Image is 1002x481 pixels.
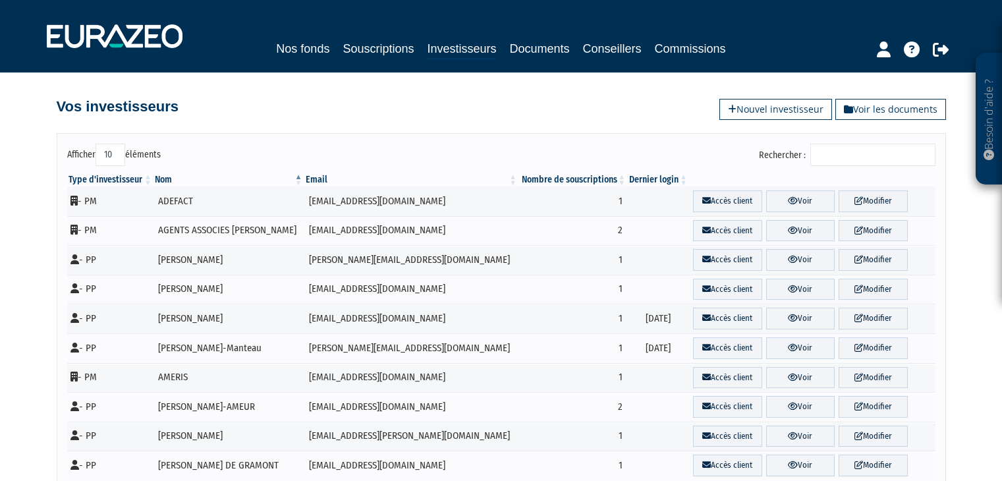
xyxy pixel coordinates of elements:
td: 1 [518,333,627,363]
a: Voir [766,279,835,300]
a: Voir [766,455,835,476]
td: [PERSON_NAME] [153,304,304,333]
td: [DATE] [627,333,689,363]
a: Voir [766,190,835,212]
p: Besoin d'aide ? [982,60,997,179]
a: Modifier [839,455,907,476]
td: - PP [67,451,154,480]
th: Nom : activer pour trier la colonne par ordre d&eacute;croissant [153,173,304,186]
a: Voir [766,220,835,242]
td: - PP [67,392,154,422]
a: Accès client [693,367,762,389]
td: 2 [518,216,627,246]
td: [EMAIL_ADDRESS][DOMAIN_NAME] [304,363,518,393]
label: Afficher éléments [67,144,161,166]
td: [PERSON_NAME] DE GRAMONT [153,451,304,480]
td: AGENTS ASSOCIES [PERSON_NAME] [153,216,304,246]
td: - PM [67,186,154,216]
td: [PERSON_NAME][EMAIL_ADDRESS][DOMAIN_NAME] [304,245,518,275]
td: - PP [67,275,154,304]
td: - PP [67,422,154,451]
td: [EMAIL_ADDRESS][DOMAIN_NAME] [304,275,518,304]
a: Accès client [693,396,762,418]
input: Rechercher : [810,144,935,166]
td: [DATE] [627,304,689,333]
td: [PERSON_NAME] [153,245,304,275]
a: Conseillers [583,40,642,58]
td: [EMAIL_ADDRESS][DOMAIN_NAME] [304,392,518,422]
th: Nombre de souscriptions : activer pour trier la colonne par ordre croissant [518,173,627,186]
th: Dernier login : activer pour trier la colonne par ordre croissant [627,173,689,186]
td: [EMAIL_ADDRESS][DOMAIN_NAME] [304,216,518,246]
select: Afficheréléments [96,144,125,166]
a: Commissions [655,40,726,58]
td: [EMAIL_ADDRESS][DOMAIN_NAME] [304,186,518,216]
a: Modifier [839,367,907,389]
td: [PERSON_NAME]-AMEUR [153,392,304,422]
td: [PERSON_NAME] [153,275,304,304]
th: Type d'investisseur : activer pour trier la colonne par ordre croissant [67,173,154,186]
label: Rechercher : [759,144,935,166]
td: [EMAIL_ADDRESS][DOMAIN_NAME] [304,304,518,333]
a: Modifier [839,337,907,359]
a: Voir [766,308,835,329]
a: Voir les documents [835,99,946,120]
td: 1 [518,451,627,480]
td: 1 [518,186,627,216]
a: Documents [510,40,570,58]
td: - PM [67,363,154,393]
a: Accès client [693,249,762,271]
td: - PM [67,216,154,246]
a: Accès client [693,190,762,212]
a: Investisseurs [427,40,496,60]
a: Accès client [693,426,762,447]
a: Voir [766,249,835,271]
td: - PP [67,304,154,333]
a: Accès client [693,337,762,359]
a: Souscriptions [343,40,414,58]
a: Accès client [693,455,762,476]
a: Modifier [839,249,907,271]
td: 1 [518,245,627,275]
td: [PERSON_NAME]-Manteau [153,333,304,363]
th: &nbsp; [689,173,935,186]
a: Modifier [839,308,907,329]
a: Voir [766,337,835,359]
td: 2 [518,392,627,422]
td: [PERSON_NAME] [153,422,304,451]
a: Modifier [839,396,907,418]
td: 1 [518,275,627,304]
a: Accès client [693,279,762,300]
a: Voir [766,367,835,389]
td: ADEFACT [153,186,304,216]
a: Voir [766,426,835,447]
td: - PP [67,333,154,363]
th: Email : activer pour trier la colonne par ordre croissant [304,173,518,186]
img: 1732889491-logotype_eurazeo_blanc_rvb.png [47,24,182,48]
td: [EMAIL_ADDRESS][DOMAIN_NAME] [304,451,518,480]
a: Modifier [839,220,907,242]
td: [PERSON_NAME][EMAIL_ADDRESS][DOMAIN_NAME] [304,333,518,363]
td: 1 [518,363,627,393]
td: [EMAIL_ADDRESS][PERSON_NAME][DOMAIN_NAME] [304,422,518,451]
a: Modifier [839,426,907,447]
a: Nos fonds [276,40,329,58]
h4: Vos investisseurs [57,99,179,115]
a: Accès client [693,308,762,329]
td: - PP [67,245,154,275]
td: AMERIS [153,363,304,393]
td: 1 [518,304,627,333]
a: Modifier [839,279,907,300]
a: Accès client [693,220,762,242]
a: Nouvel investisseur [719,99,832,120]
td: 1 [518,422,627,451]
a: Voir [766,396,835,418]
a: Modifier [839,190,907,212]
